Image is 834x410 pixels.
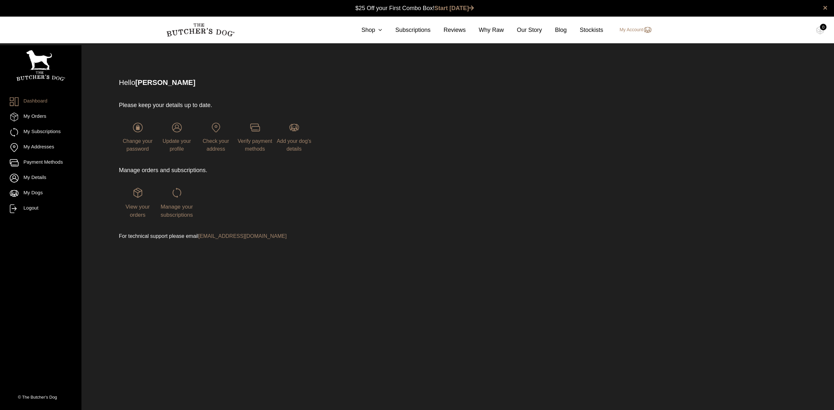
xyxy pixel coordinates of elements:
[10,128,72,137] a: My Subscriptions
[236,123,274,152] a: Verify payment methods
[163,138,191,152] span: Update your profile
[119,101,502,110] p: Please keep your details up to date.
[823,4,827,12] a: close
[430,26,466,34] a: Reviews
[211,123,221,132] img: login-TBD_Address.png
[123,138,153,152] span: Change your password
[542,26,567,34] a: Blog
[172,188,182,198] img: login-TBD_Subscriptions.png
[567,26,603,34] a: Stockists
[613,26,652,34] a: My Account
[133,123,143,132] img: login-TBD_Password.png
[820,24,827,30] div: 0
[203,138,229,152] span: Check your address
[10,143,72,152] a: My Addresses
[435,5,474,11] a: Start [DATE]
[250,123,260,132] img: login-TBD_Payments.png
[133,188,143,198] img: login-TBD_Orders.png
[197,123,235,152] a: Check your address
[10,189,72,198] a: My Dogs
[275,123,313,152] a: Add your dog's details
[119,188,156,218] a: View your orders
[125,204,150,218] span: View your orders
[289,123,299,132] img: login-TBD_Dog.png
[135,78,195,87] strong: [PERSON_NAME]
[172,123,182,132] img: login-TBD_Profile.png
[161,204,193,218] span: Manage your subscriptions
[348,26,382,34] a: Shop
[504,26,542,34] a: Our Story
[10,97,72,106] a: Dashboard
[10,204,72,213] a: Logout
[277,138,311,152] span: Add your dog's details
[119,232,502,240] p: For technical support please email
[816,26,824,34] img: TBD_Cart-Empty.png
[10,158,72,167] a: Payment Methods
[238,138,272,152] span: Verify payment methods
[10,113,72,121] a: My Orders
[382,26,430,34] a: Subscriptions
[10,174,72,183] a: My Details
[158,188,195,218] a: Manage your subscriptions
[466,26,504,34] a: Why Raw
[198,233,287,239] a: [EMAIL_ADDRESS][DOMAIN_NAME]
[119,166,502,175] p: Manage orders and subscriptions.
[119,123,156,152] a: Change your password
[158,123,195,152] a: Update your profile
[119,77,713,88] p: Hello
[16,50,65,81] img: TBD_Portrait_Logo_White.png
